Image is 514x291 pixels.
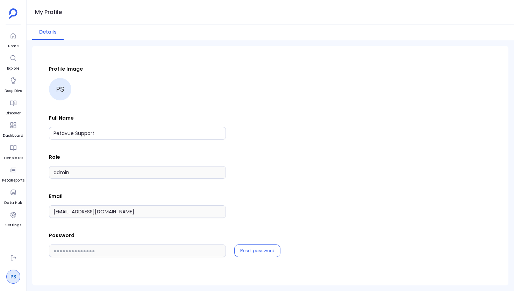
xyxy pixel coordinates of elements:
span: PetaReports [2,178,24,183]
img: petavue logo [9,8,17,19]
p: Email [49,193,492,200]
span: Home [7,43,20,49]
input: Email [49,205,226,218]
p: Role [49,154,492,161]
a: Templates [3,141,23,161]
button: Details [32,25,64,40]
input: Full Name [49,127,226,140]
p: Password [49,232,492,239]
a: PetaReports [2,164,24,183]
a: Deep Dive [5,74,22,94]
a: Discover [6,97,21,116]
span: Dashboard [3,133,23,139]
a: Home [7,29,20,49]
span: Settings [5,222,21,228]
span: Deep Dive [5,88,22,94]
a: Data Hub [4,186,22,206]
span: Explore [7,66,20,71]
span: Templates [3,155,23,161]
a: Settings [5,208,21,228]
a: PS [6,270,20,284]
p: Full Name [49,114,492,121]
div: PS [49,78,71,100]
input: Role [49,166,226,179]
p: Profile Image [49,65,492,72]
span: Discover [6,111,21,116]
button: Reset password [240,248,274,254]
input: ●●●●●●●●●●●●●● [49,244,226,257]
a: Dashboard [3,119,23,139]
h1: My Profile [35,7,62,17]
a: Explore [7,52,20,71]
span: Data Hub [4,200,22,206]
